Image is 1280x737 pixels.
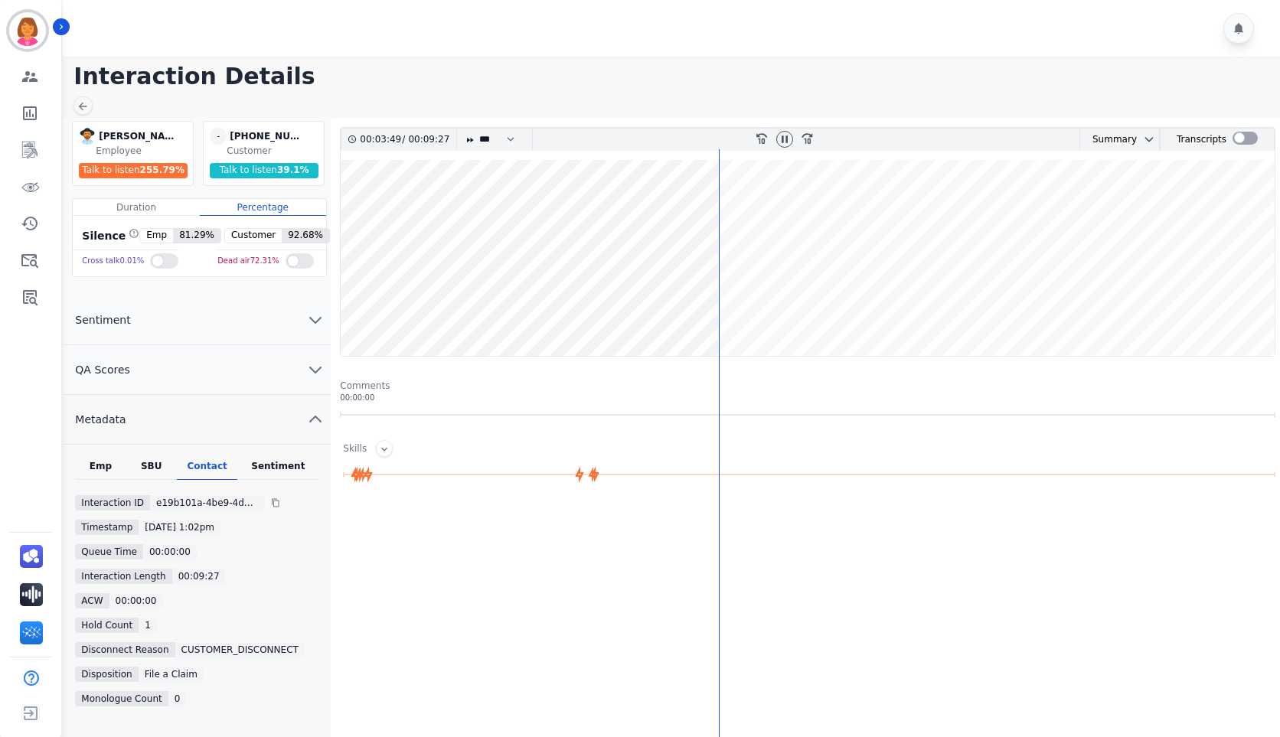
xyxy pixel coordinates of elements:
div: Contact [177,460,238,480]
div: Skills [343,442,367,457]
div: Employee [96,145,190,157]
div: e19b101a-4be9-4d17-87af-09e79a5cdc4a [150,495,265,510]
div: Comments [340,380,1275,392]
button: Metadata chevron up [63,395,331,445]
div: 00:09:27 [405,129,447,151]
span: Metadata [63,412,138,427]
div: 00:00:00 [109,593,163,608]
div: Disposition [75,667,138,682]
div: Monologue Count [75,691,168,706]
div: 00:03:49 [360,129,402,151]
span: Sentiment [63,312,142,328]
svg: chevron down [1143,133,1155,145]
span: Customer [225,229,282,243]
div: Summary [1080,129,1137,151]
div: 1 [139,618,157,633]
span: 92.68 % [282,229,329,243]
div: Queue Time [75,544,143,559]
svg: chevron down [306,311,325,329]
div: Cross talk 0.01 % [82,250,144,272]
span: 39.1 % [277,165,309,175]
div: SBU [126,460,177,480]
div: / [360,129,453,151]
div: Emp [75,460,126,480]
div: ACW [75,593,109,608]
div: 00:00:00 [143,544,197,559]
div: [DATE] 1:02pm [139,520,220,535]
div: Customer [227,145,321,157]
img: Bordered avatar [9,12,46,49]
div: Dead air 72.31 % [217,250,279,272]
div: Sentiment [237,460,318,480]
div: Hold Count [75,618,139,633]
div: Talk to listen [210,163,318,178]
div: Duration [73,199,199,216]
div: [PERSON_NAME] [99,128,175,145]
div: Transcripts [1177,129,1226,151]
div: Silence [79,228,139,243]
div: Percentage [200,199,326,216]
span: 255.79 % [140,165,184,175]
div: 00:00:00 [340,392,1275,403]
svg: chevron down [306,360,325,379]
div: Interaction ID [75,495,150,510]
div: Disconnect Reason [75,642,175,657]
span: QA Scores [63,362,142,377]
button: Sentiment chevron down [63,295,331,345]
button: chevron down [1137,133,1155,145]
div: 0 [168,691,187,706]
div: 00:09:27 [172,569,226,584]
span: 81.29 % [173,229,220,243]
div: Timestamp [75,520,139,535]
div: File a Claim [139,667,204,682]
div: [PHONE_NUMBER] [230,128,306,145]
h1: Interaction Details [73,63,1280,90]
span: Emp [140,229,173,243]
span: - [210,128,227,145]
div: CUSTOMER_DISCONNECT [175,642,305,657]
div: Talk to listen [79,163,188,178]
div: Interaction Length [75,569,171,584]
svg: chevron up [306,410,325,429]
button: QA Scores chevron down [63,345,331,395]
